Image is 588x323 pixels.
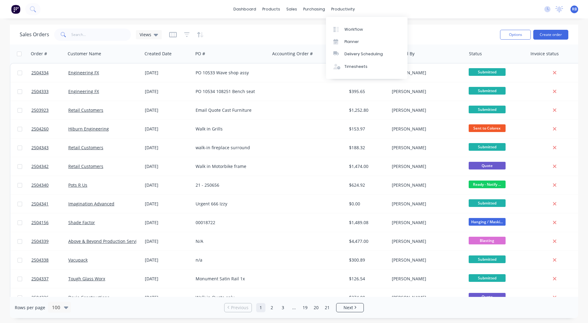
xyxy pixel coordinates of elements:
[71,29,131,41] input: Search...
[326,48,407,60] a: Delivery Scheduling
[328,5,358,14] div: productivity
[259,5,283,14] div: products
[533,30,568,40] button: Create order
[469,293,506,301] span: Quote
[31,88,49,95] span: 2504333
[196,294,264,301] div: Walk in Quote only
[68,145,103,150] a: Retail Customers
[196,145,264,151] div: walk-in fireplace surround
[256,303,265,312] a: Page 1 is your current page
[344,305,353,311] span: Next
[31,82,68,101] a: 2504333
[272,51,313,57] div: Accounting Order #
[31,288,68,307] a: 2504336
[349,145,385,151] div: $188.32
[392,276,460,282] div: [PERSON_NAME]
[145,182,191,188] div: [DATE]
[231,305,248,311] span: Previous
[469,87,506,95] span: Submitted
[349,126,385,132] div: $153.97
[68,163,103,169] a: Retail Customers
[326,23,407,35] a: Workflow
[145,276,191,282] div: [DATE]
[349,201,385,207] div: $0.00
[31,157,68,176] a: 2504342
[469,143,506,151] span: Submitted
[469,162,506,169] span: Quote
[469,68,506,76] span: Submitted
[196,238,264,244] div: N/A
[196,126,264,132] div: Walk in Grills
[68,70,99,76] a: Engineering FX
[31,213,68,232] a: 2504156
[530,51,559,57] div: Invoice status
[145,107,191,113] div: [DATE]
[140,31,151,38] span: Views
[349,257,385,263] div: $300.89
[349,107,385,113] div: $1,252.80
[68,257,88,263] a: Vacupack
[31,107,49,113] span: 2503923
[145,163,191,169] div: [DATE]
[392,257,460,263] div: [PERSON_NAME]
[31,126,49,132] span: 2504260
[267,303,276,312] a: Page 2
[344,64,367,69] div: Timesheets
[31,163,49,169] span: 2504342
[349,276,385,282] div: $126.54
[278,303,288,312] a: Page 3
[145,220,191,226] div: [DATE]
[11,5,20,14] img: Factory
[31,64,68,82] a: 2504334
[195,51,205,57] div: PO #
[326,60,407,73] a: Timesheets
[289,303,299,312] a: Jump forward
[392,201,460,207] div: [PERSON_NAME]
[145,51,172,57] div: Created Date
[31,138,68,157] a: 2504343
[145,257,191,263] div: [DATE]
[344,27,363,32] div: Workflow
[323,303,332,312] a: Page 21
[222,303,366,312] ul: Pagination
[283,5,300,14] div: sales
[145,238,191,244] div: [DATE]
[68,276,105,282] a: Tough Glass Worx
[145,294,191,301] div: [DATE]
[392,182,460,188] div: [PERSON_NAME]
[31,238,49,244] span: 2504339
[68,238,144,244] a: Above & Beyond Production Services
[68,126,109,132] a: Hiburn Engineering
[31,145,49,151] span: 2504343
[145,88,191,95] div: [DATE]
[469,237,506,244] span: Blasting
[31,294,49,301] span: 2504336
[392,294,460,301] div: [PERSON_NAME]
[68,107,103,113] a: Retail Customers
[344,39,359,45] div: Planner
[196,201,264,207] div: Urgent 666 Izzy
[196,182,264,188] div: 21 - 250656
[326,36,407,48] a: Planner
[349,182,385,188] div: $624.92
[469,181,506,188] span: Ready - Notify ...
[392,163,460,169] div: [PERSON_NAME]
[196,276,264,282] div: Monument Satin Rail 1x
[572,6,577,12] span: RB
[31,120,68,138] a: 2504260
[392,238,460,244] div: [PERSON_NAME]
[31,70,49,76] span: 2504334
[224,305,252,311] a: Previous page
[196,88,264,95] div: PO 10534 108251 Bench seat
[31,182,49,188] span: 2504340
[300,303,310,312] a: Page 19
[349,294,385,301] div: $374.00
[31,276,49,282] span: 2504337
[68,220,95,225] a: Shade Factor
[469,199,506,207] span: Submitted
[145,126,191,132] div: [DATE]
[145,145,191,151] div: [DATE]
[300,5,328,14] div: purchasing
[469,124,506,132] span: Sent to Colorex
[31,251,68,269] a: 2504338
